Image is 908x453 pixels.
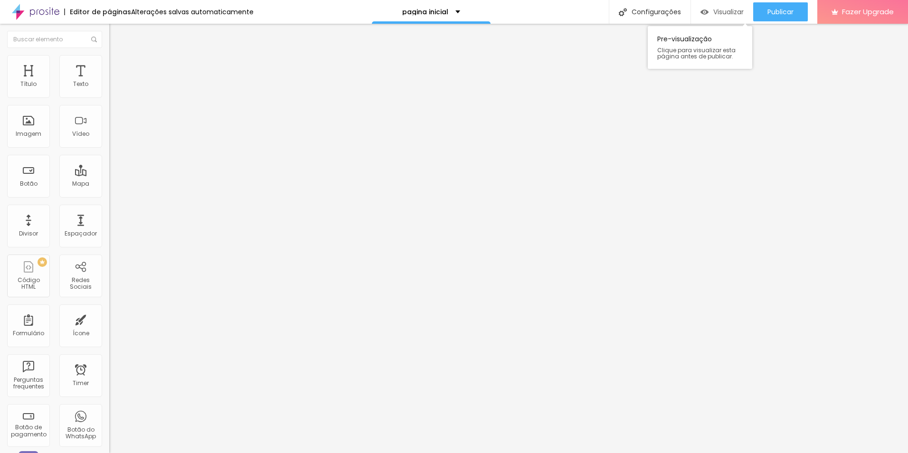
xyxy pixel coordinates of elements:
div: Divisor [19,230,38,237]
div: Botão [20,180,38,187]
div: Pre-visualização [648,26,752,69]
div: Formulário [13,330,44,337]
div: Ícone [73,330,89,337]
div: Texto [73,81,88,87]
div: Alterações salvas automaticamente [131,9,254,15]
span: Clique para visualizar esta página antes de publicar. [657,47,743,59]
div: Timer [73,380,89,387]
div: Perguntas frequentes [9,377,47,390]
div: Vídeo [72,131,89,137]
span: Fazer Upgrade [842,8,894,16]
div: Espaçador [65,230,97,237]
button: Visualizar [691,2,753,21]
img: Icone [619,8,627,16]
div: Imagem [16,131,41,137]
div: Botão do WhatsApp [62,426,99,440]
span: Publicar [767,8,794,16]
div: Botão de pagamento [9,424,47,438]
button: Publicar [753,2,808,21]
div: Título [20,81,37,87]
div: Código HTML [9,277,47,291]
div: Mapa [72,180,89,187]
iframe: Editor [109,24,908,453]
img: Icone [91,37,97,42]
span: Visualizar [713,8,744,16]
div: Redes Sociais [62,277,99,291]
input: Buscar elemento [7,31,102,48]
img: view-1.svg [700,8,709,16]
div: Editor de páginas [64,9,131,15]
p: pagina inicial [402,9,448,15]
